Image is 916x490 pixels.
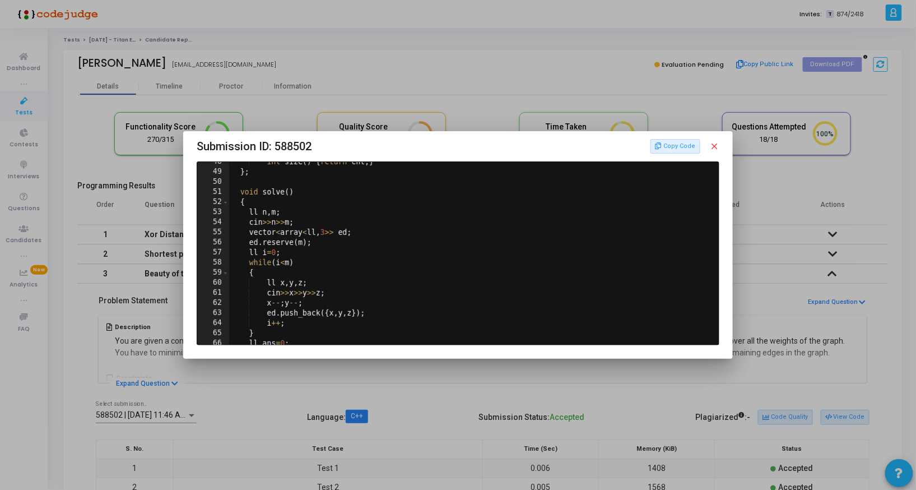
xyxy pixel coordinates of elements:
span: Submission ID: 588502 [197,137,311,155]
div: 61 [197,288,229,298]
div: 48 [197,157,229,167]
div: 60 [197,278,229,288]
div: 58 [197,258,229,268]
div: 51 [197,187,229,197]
div: 62 [197,298,229,308]
div: 54 [197,218,229,228]
div: 55 [197,228,229,238]
div: 59 [197,268,229,278]
div: 53 [197,207,229,218]
div: 56 [197,238,229,248]
div: 57 [197,248,229,258]
div: 65 [197,329,229,339]
div: 63 [197,308,229,318]
mat-icon: close [709,141,719,151]
div: 50 [197,177,229,187]
div: 64 [197,318,229,329]
div: 66 [197,339,229,349]
div: 52 [197,197,229,207]
div: 49 [197,167,229,177]
button: Copy Code [650,139,700,154]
